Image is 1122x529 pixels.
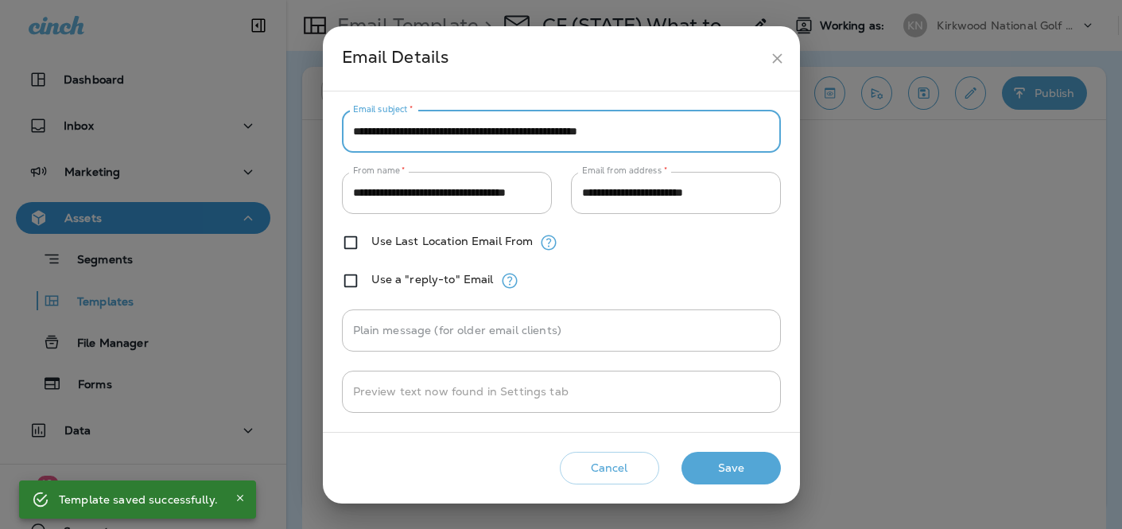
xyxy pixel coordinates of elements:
button: Cancel [560,452,659,484]
label: Use a "reply-to" Email [371,273,494,286]
label: From name [353,165,406,177]
label: Email from address [582,165,667,177]
button: Close [231,488,250,508]
label: Email subject [353,103,413,115]
div: Template saved successfully. [59,485,218,514]
label: Use Last Location Email From [371,235,534,247]
button: close [763,44,792,73]
button: Save [681,452,781,484]
div: Email Details [342,44,763,73]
